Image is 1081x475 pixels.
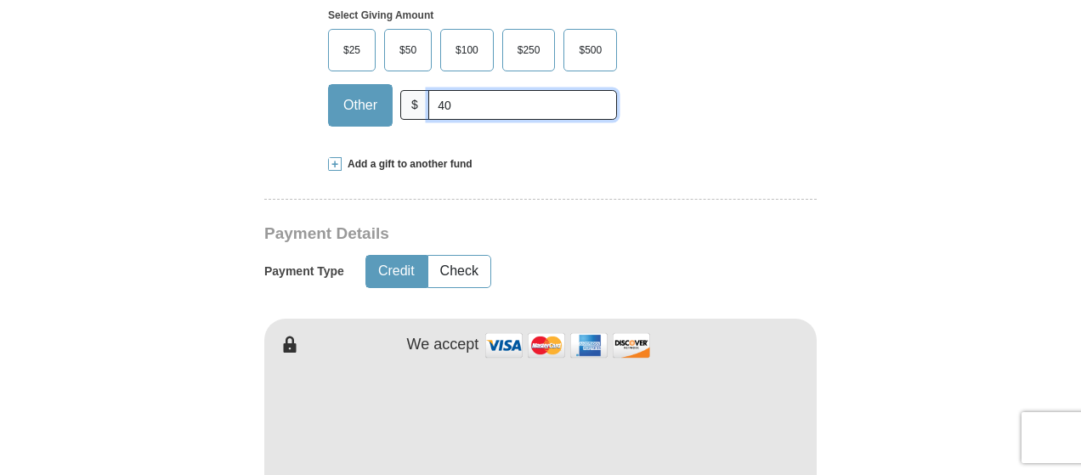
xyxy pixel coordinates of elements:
[428,90,617,120] input: Other Amount
[483,327,653,364] img: credit cards accepted
[328,9,433,21] strong: Select Giving Amount
[428,256,490,287] button: Check
[342,157,473,172] span: Add a gift to another fund
[447,37,487,63] span: $100
[366,256,427,287] button: Credit
[264,224,698,244] h3: Payment Details
[391,37,425,63] span: $50
[570,37,610,63] span: $500
[335,37,369,63] span: $25
[509,37,549,63] span: $250
[335,93,386,118] span: Other
[407,336,479,354] h4: We accept
[400,90,429,120] span: $
[264,264,344,279] h5: Payment Type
